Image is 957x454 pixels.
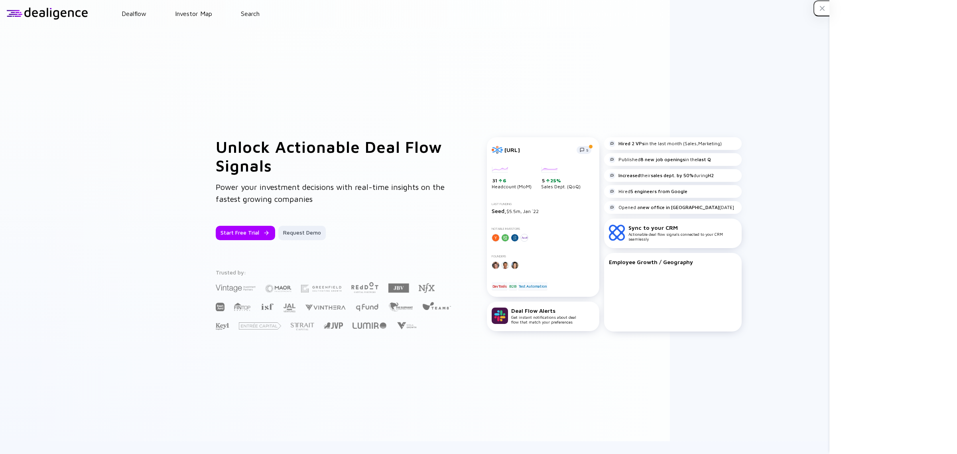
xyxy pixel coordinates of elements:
img: Israel Secondary Fund [260,303,274,310]
div: Deal Flow Alerts [511,307,576,314]
img: Viola Growth [396,322,417,330]
div: Notable Investors [492,227,595,231]
strong: new office in [GEOGRAPHIC_DATA] [640,204,719,210]
div: Actionable deal flow signals connected to your CRM seamlessly [628,224,737,241]
img: Strait Capital [291,323,314,330]
a: Dealflow [122,10,146,17]
div: Opened a [DATE] [609,204,734,211]
strong: Hired 2 VPs [618,140,644,146]
div: Headcount (MoM) [492,167,532,190]
div: 5 [542,178,581,184]
span: Power your investment decisions with real-time insights on the fastest growing companies [216,182,445,203]
img: Key1 Capital [216,323,229,330]
img: Maor Investments [265,282,291,295]
div: DevTools [492,282,508,290]
strong: 8 new job openings [640,156,685,162]
img: Entrée Capital [239,322,281,330]
img: Vinthera [305,304,346,311]
button: Start Free Trial [216,226,275,240]
div: Sales Dept. (QoQ) [541,167,581,190]
img: NFX [419,283,435,293]
div: 25% [549,178,561,184]
a: Investor Map [175,10,212,17]
div: [URL] [504,146,572,153]
strong: last Q [697,156,711,162]
div: Hired [609,188,687,195]
div: Test Automation [518,282,547,290]
div: Employee Growth / Geography [609,259,737,265]
div: Published in the [609,156,711,163]
img: JAL Ventures [283,304,295,312]
img: Team8 [422,302,451,310]
img: JBV Capital [388,283,409,293]
strong: sales dept. by 50% [651,172,693,178]
div: Get instant notifications about deal flow that match your preferences [511,307,576,324]
button: Request Demo [278,226,326,240]
div: Sync to your CRM [628,224,737,231]
img: The Elephant [388,302,413,312]
strong: 5 engineers from Google [630,188,687,194]
span: Seed, [492,207,506,214]
div: in the last month (Sales,Marketing) [609,140,722,147]
img: Q Fund [355,302,379,312]
strong: H2 [708,172,714,178]
strong: Increased [618,172,640,178]
div: 6 [502,178,506,184]
img: Greenfield Partners [301,285,341,292]
img: Jerusalem Venture Partners [324,322,343,329]
h1: Unlock Actionable Deal Flow Signals [216,137,455,175]
div: Founders [492,255,595,258]
a: Search [241,10,260,17]
img: Lumir Ventures [352,322,386,329]
div: their during [609,172,714,179]
img: Vintage Investment Partners [216,284,256,293]
img: FINTOP Capital [234,302,251,311]
div: 31 [492,178,532,184]
div: Last Funding [492,202,595,206]
img: Red Dot Capital Partners [351,280,379,294]
div: Trusted by: [216,269,453,276]
div: $5.5m, Jan `22 [492,207,595,214]
div: B2B [508,282,517,290]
